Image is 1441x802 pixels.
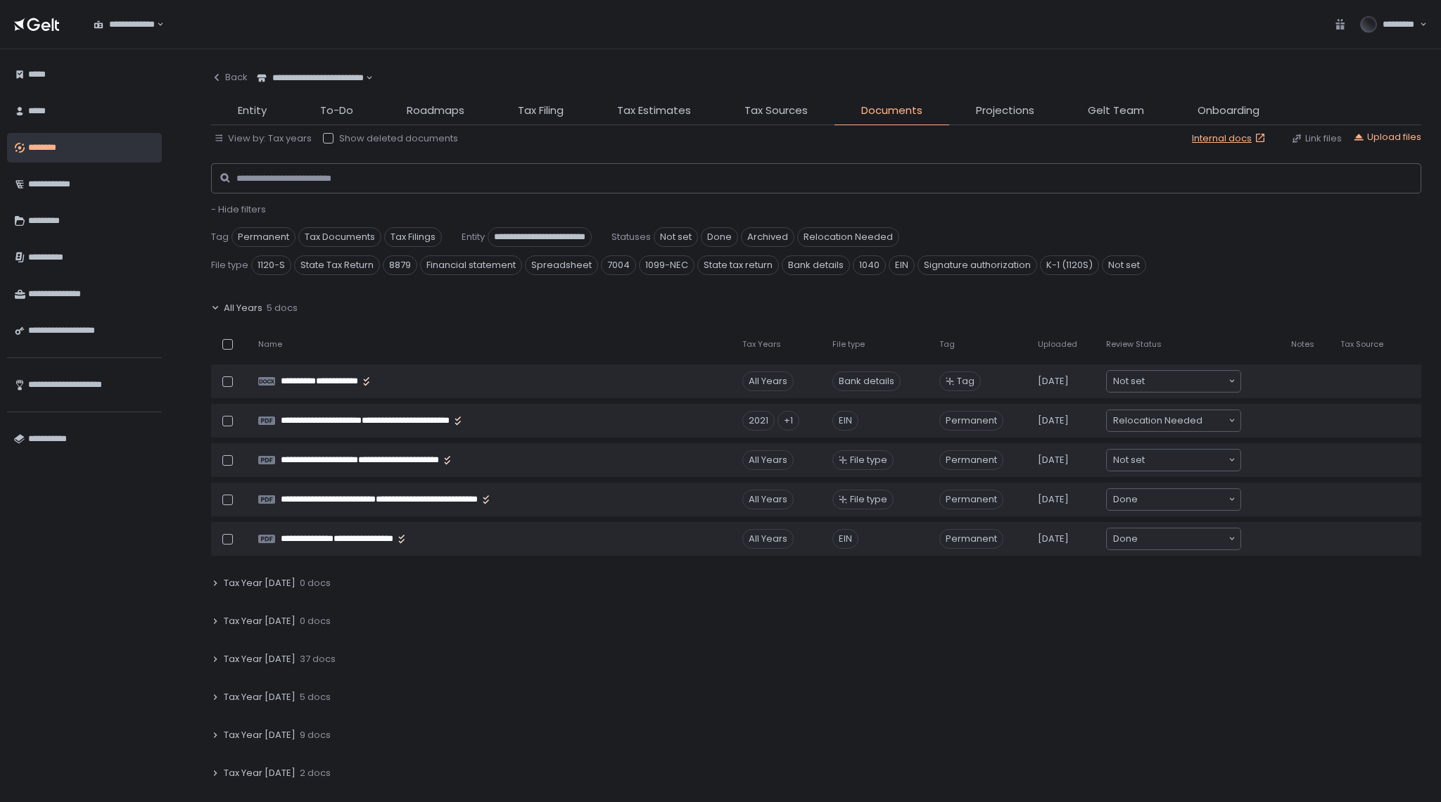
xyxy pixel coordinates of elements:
input: Search for option [1138,492,1227,507]
span: Relocation Needed [1113,414,1202,428]
div: Search for option [1107,371,1240,392]
span: Archived [741,227,794,247]
span: Statuses [611,231,651,243]
span: Tax Year [DATE] [224,691,296,704]
span: Done [1113,492,1138,507]
div: Search for option [84,10,164,39]
span: Tax Estimates [617,103,691,119]
span: Tax Source [1340,339,1383,350]
span: Documents [861,103,922,119]
div: Back [211,71,248,84]
span: Tax Filing [518,103,564,119]
span: Entity [462,231,485,243]
span: Tax Year [DATE] [224,615,296,628]
span: To-Do [320,103,353,119]
span: Tax Filings [384,227,442,247]
span: 9 docs [300,729,331,741]
span: 1120-S [251,255,291,275]
span: Uploaded [1038,339,1077,350]
div: 2021 [742,411,775,431]
span: 0 docs [300,577,331,590]
button: View by: Tax years [214,132,312,145]
span: Tax Year [DATE] [224,653,296,666]
button: Link files [1291,132,1342,145]
span: State Tax Return [294,255,380,275]
span: File type [832,339,865,350]
div: All Years [742,450,794,470]
span: 7004 [601,255,636,275]
span: Signature authorization [918,255,1037,275]
span: 37 docs [300,653,336,666]
span: 5 docs [267,302,298,314]
span: File type [850,454,887,466]
span: Gelt Team [1088,103,1144,119]
span: Roadmaps [407,103,464,119]
span: 0 docs [300,615,331,628]
div: All Years [742,371,794,391]
span: Bank details [782,255,850,275]
span: Entity [238,103,267,119]
span: Permanent [231,227,296,247]
input: Search for option [1145,453,1227,467]
span: [DATE] [1038,493,1069,506]
a: Internal docs [1192,132,1269,145]
span: Spreadsheet [525,255,598,275]
span: Tax Year [DATE] [224,767,296,779]
span: Done [701,227,738,247]
span: Permanent [939,411,1003,431]
span: Permanent [939,490,1003,509]
div: EIN [832,411,858,431]
span: EIN [889,255,915,275]
span: All Years [224,302,262,314]
div: Bank details [832,371,901,391]
button: Back [211,63,248,91]
span: K-1 (1120S) [1040,255,1099,275]
button: - Hide filters [211,203,266,216]
div: Search for option [1107,450,1240,471]
span: File type [850,493,887,506]
span: Not set [654,227,698,247]
span: Onboarding [1198,103,1259,119]
div: All Years [742,490,794,509]
span: Projections [976,103,1034,119]
input: Search for option [1145,374,1227,388]
span: File type [211,259,248,272]
button: Upload files [1353,131,1421,144]
input: Search for option [1202,414,1227,428]
span: 5 docs [300,691,331,704]
span: [DATE] [1038,533,1069,545]
span: Review Status [1106,339,1162,350]
span: Permanent [939,450,1003,470]
span: Tax Documents [298,227,381,247]
div: Search for option [1107,489,1240,510]
div: Search for option [248,63,373,93]
span: Permanent [939,529,1003,549]
span: 1040 [853,255,886,275]
span: [DATE] [1038,414,1069,427]
span: Done [1113,532,1138,546]
span: Financial statement [420,255,522,275]
div: All Years [742,529,794,549]
div: Search for option [1107,410,1240,431]
span: Tax Sources [744,103,808,119]
span: Tax Years [742,339,781,350]
span: 8879 [383,255,417,275]
span: Not set [1113,453,1145,467]
span: Notes [1291,339,1314,350]
div: +1 [777,411,799,431]
div: Search for option [1107,528,1240,549]
span: Not set [1113,374,1145,388]
span: Tag [957,375,975,388]
span: Not set [1102,255,1146,275]
span: [DATE] [1038,375,1069,388]
span: 1099-NEC [639,255,694,275]
span: Relocation Needed [797,227,899,247]
span: Tax Year [DATE] [224,577,296,590]
span: State tax return [697,255,779,275]
div: EIN [832,529,858,549]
